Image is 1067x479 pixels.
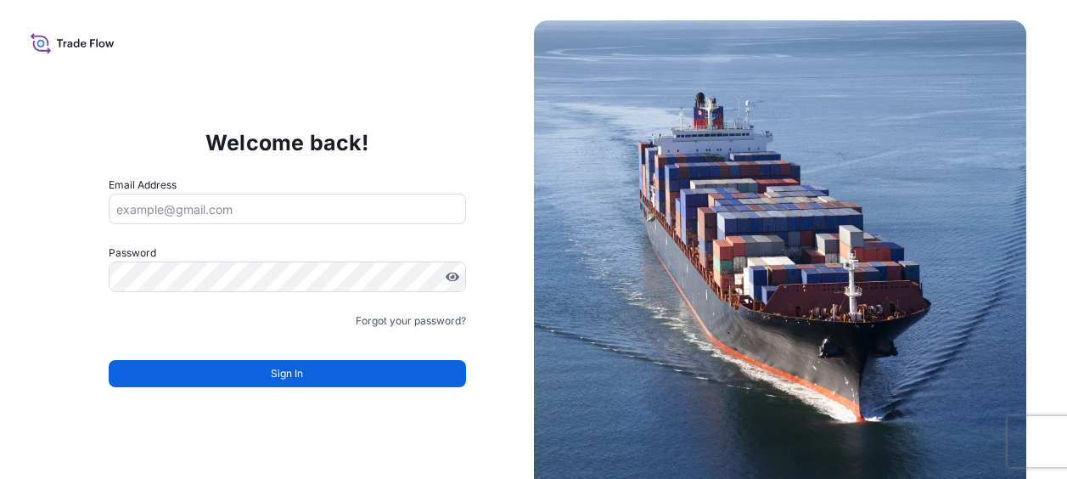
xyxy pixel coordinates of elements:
a: Forgot your password? [356,313,466,330]
button: Show password [446,270,459,284]
label: Password [109,245,466,262]
button: Sign In [109,360,466,387]
span: Sign In [271,365,303,382]
p: Welcome back! [205,129,369,156]
input: example@gmail.com [109,194,466,224]
label: Email Address [109,177,177,194]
